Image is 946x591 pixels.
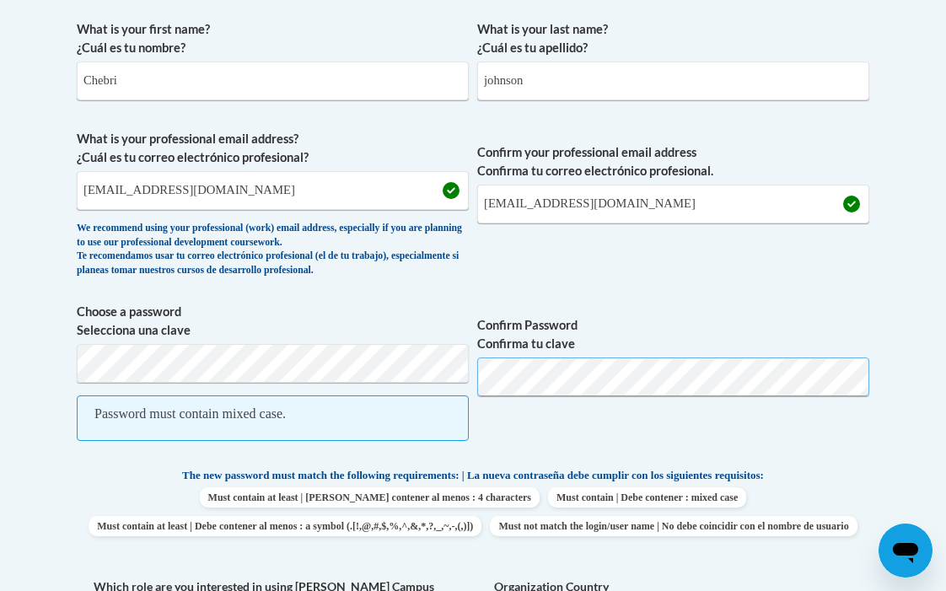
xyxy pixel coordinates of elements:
span: Must contain at least | Debe contener al menos : a symbol (.[!,@,#,$,%,^,&,*,?,_,~,-,(,)]) [89,516,481,536]
span: The new password must match the following requirements: | La nueva contraseña debe cumplir con lo... [182,468,764,483]
label: What is your last name? ¿Cuál es tu apellido? [477,20,869,57]
div: We recommend using your professional (work) email address, especially if you are planning to use ... [77,222,469,277]
span: Must not match the login/user name | No debe coincidir con el nombre de usuario [490,516,857,536]
input: Metadata input [477,62,869,100]
iframe: Button to launch messaging window [879,524,933,578]
label: Choose a password Selecciona una clave [77,303,469,340]
div: Password must contain mixed case. [94,405,286,423]
label: What is your first name? ¿Cuál es tu nombre? [77,20,469,57]
span: Must contain at least | [PERSON_NAME] contener al menos : 4 characters [200,487,540,508]
label: Confirm your professional email address Confirma tu correo electrónico profesional. [477,143,869,180]
label: What is your professional email address? ¿Cuál es tu correo electrónico profesional? [77,130,469,167]
input: Metadata input [77,171,469,210]
span: Must contain | Debe contener : mixed case [548,487,746,508]
input: Required [477,185,869,223]
label: Confirm Password Confirma tu clave [477,316,869,353]
input: Metadata input [77,62,469,100]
